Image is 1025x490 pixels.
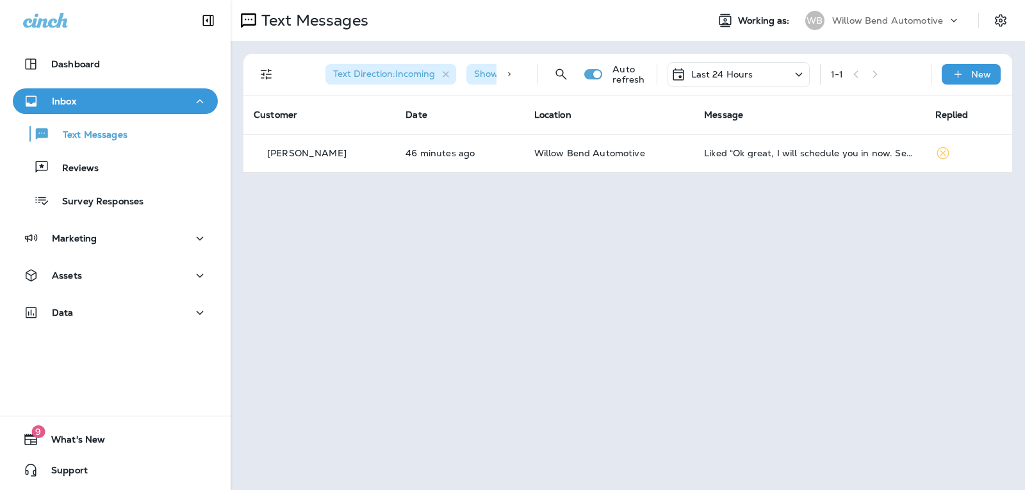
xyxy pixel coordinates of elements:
[406,148,513,158] p: Oct 14, 2025 12:54 PM
[738,15,792,26] span: Working as:
[474,68,628,79] span: Show Start/Stop/Unsubscribe : true
[406,109,427,120] span: Date
[267,148,347,158] p: [PERSON_NAME]
[49,163,99,175] p: Reviews
[13,88,218,114] button: Inbox
[13,300,218,325] button: Data
[52,96,76,106] p: Inbox
[13,457,218,483] button: Support
[548,61,574,87] button: Search Messages
[704,109,743,120] span: Message
[935,109,969,120] span: Replied
[13,51,218,77] button: Dashboard
[13,263,218,288] button: Assets
[333,68,435,79] span: Text Direction : Incoming
[49,196,143,208] p: Survey Responses
[256,11,368,30] p: Text Messages
[805,11,824,30] div: WB
[51,59,100,69] p: Dashboard
[13,187,218,214] button: Survey Responses
[989,9,1012,32] button: Settings
[13,427,218,452] button: 9What's New
[534,109,571,120] span: Location
[691,69,753,79] p: Last 24 Hours
[13,154,218,181] button: Reviews
[38,434,105,450] span: What's New
[31,425,45,438] span: 9
[466,64,650,85] div: Show Start/Stop/Unsubscribe:true
[831,69,843,79] div: 1 - 1
[832,15,943,26] p: Willow Bend Automotive
[52,270,82,281] p: Assets
[50,129,127,142] p: Text Messages
[704,148,914,158] div: Liked “Ok great, I will schedule you in now. See you on Friday!”
[190,8,226,33] button: Collapse Sidebar
[971,69,991,79] p: New
[13,225,218,251] button: Marketing
[13,120,218,147] button: Text Messages
[254,109,297,120] span: Customer
[52,233,97,243] p: Marketing
[534,147,645,159] span: Willow Bend Automotive
[38,465,88,480] span: Support
[254,61,279,87] button: Filters
[52,307,74,318] p: Data
[612,64,646,85] p: Auto refresh
[325,64,456,85] div: Text Direction:Incoming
